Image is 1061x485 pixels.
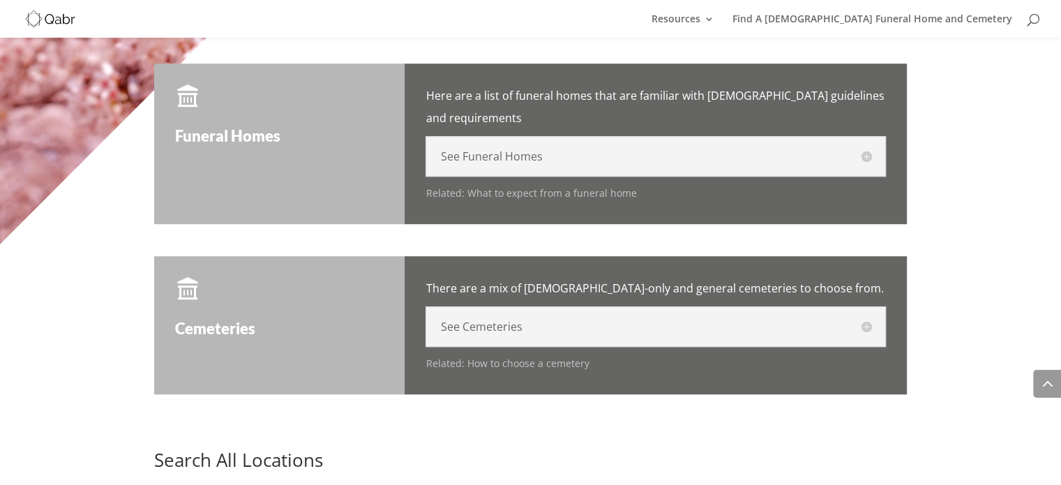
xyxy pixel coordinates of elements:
[426,354,886,373] p: Related: How to choose a cemetery
[652,14,714,38] a: Resources
[732,14,1012,38] a: Find A [DEMOGRAPHIC_DATA] Funeral Home and Cemetery
[440,151,871,162] h5: See Funeral Homes
[426,184,886,203] p: Related: What to expect from a funeral home
[24,8,77,29] img: Qabr
[426,277,886,299] p: There are a mix of [DEMOGRAPHIC_DATA]-only and general cemeteries to choose from.
[175,319,255,338] span: Cemeteries
[440,321,871,332] h5: See Cemeteries
[175,126,280,145] span: Funeral Homes
[154,451,908,476] h2: Search All Locations
[426,84,886,129] p: Here are a list of funeral homes that are familiar with [DEMOGRAPHIC_DATA] guidelines and require...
